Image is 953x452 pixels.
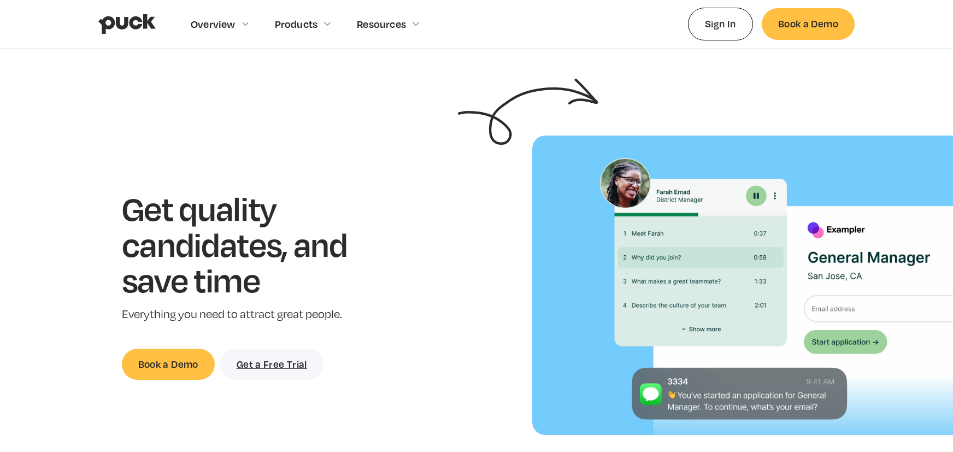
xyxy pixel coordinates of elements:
a: Book a Demo [122,349,215,380]
a: Get a Free Trial [220,349,323,380]
a: Book a Demo [762,8,855,39]
div: Resources [357,18,406,30]
p: Everything you need to attract great people. [122,307,381,322]
a: Sign In [688,8,753,40]
div: Products [275,18,318,30]
div: Overview [191,18,236,30]
h1: Get quality candidates, and save time [122,190,381,298]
